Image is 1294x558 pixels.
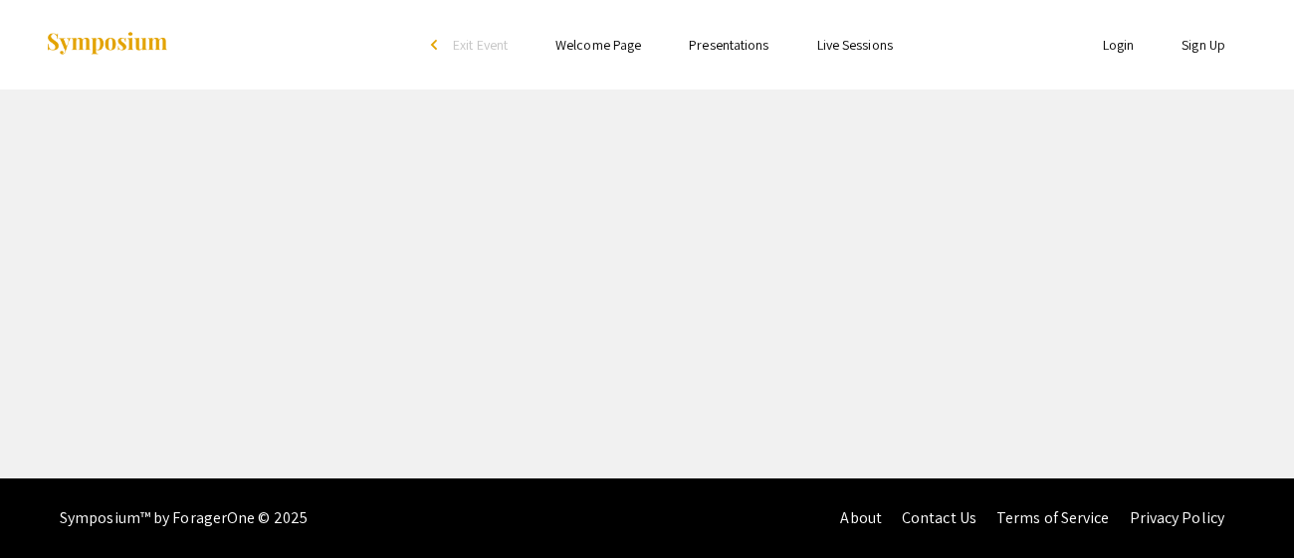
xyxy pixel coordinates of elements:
[1103,36,1135,54] a: Login
[60,478,308,558] div: Symposium™ by ForagerOne © 2025
[1182,36,1225,54] a: Sign Up
[840,507,882,528] a: About
[689,36,768,54] a: Presentations
[45,31,169,58] img: Symposium by ForagerOne
[555,36,641,54] a: Welcome Page
[453,36,508,54] span: Exit Event
[902,507,976,528] a: Contact Us
[1130,507,1224,528] a: Privacy Policy
[996,507,1110,528] a: Terms of Service
[817,36,893,54] a: Live Sessions
[431,39,443,51] div: arrow_back_ios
